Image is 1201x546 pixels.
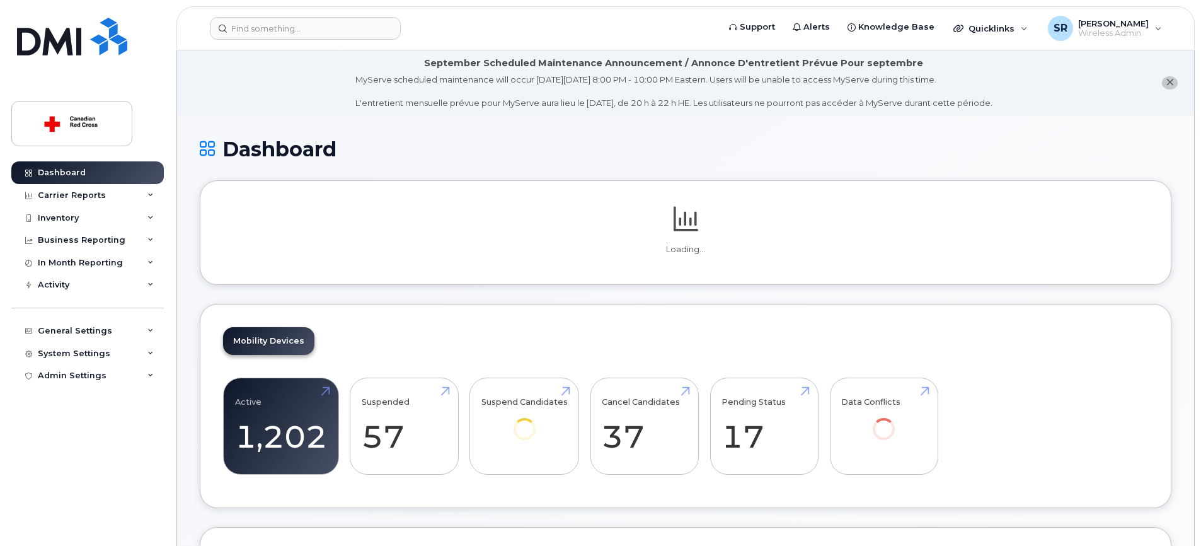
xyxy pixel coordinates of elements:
[362,385,447,468] a: Suspended 57
[235,385,327,468] a: Active 1,202
[721,385,807,468] a: Pending Status 17
[200,138,1171,160] h1: Dashboard
[355,74,992,109] div: MyServe scheduled maintenance will occur [DATE][DATE] 8:00 PM - 10:00 PM Eastern. Users will be u...
[481,385,568,457] a: Suspend Candidates
[841,385,926,457] a: Data Conflicts
[223,327,314,355] a: Mobility Devices
[602,385,687,468] a: Cancel Candidates 37
[424,57,923,70] div: September Scheduled Maintenance Announcement / Annonce D'entretient Prévue Pour septembre
[223,244,1148,255] p: Loading...
[1162,76,1178,90] button: close notification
